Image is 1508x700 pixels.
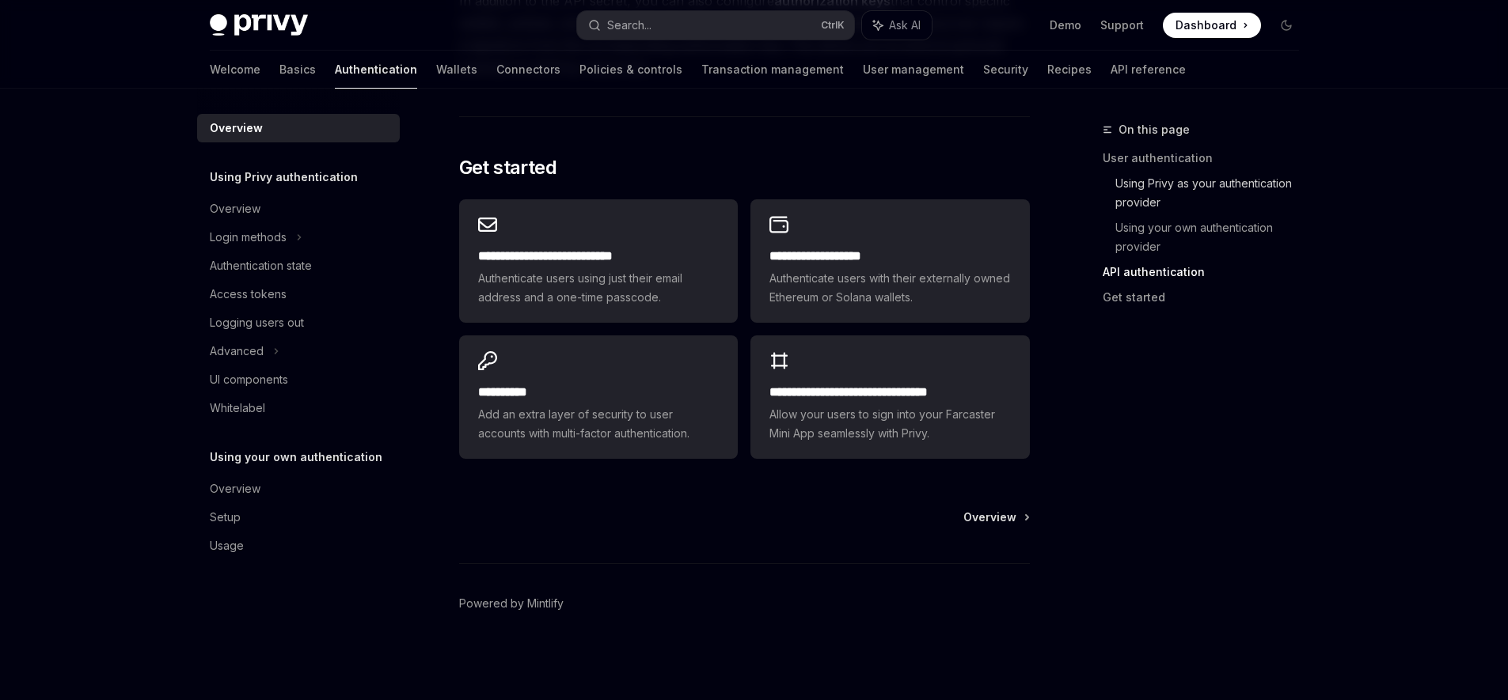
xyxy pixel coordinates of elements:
a: Policies & controls [579,51,682,89]
a: API authentication [1103,259,1312,285]
div: Overview [210,199,260,218]
div: Overview [210,479,260,498]
span: Authenticate users with their externally owned Ethereum or Solana wallets. [769,269,1010,307]
span: Get started [459,155,556,180]
a: Support [1100,17,1144,33]
a: Using Privy as your authentication provider [1115,171,1312,215]
a: Authentication state [197,252,400,280]
div: Usage [210,536,244,555]
a: Access tokens [197,280,400,308]
a: API reference [1111,51,1186,89]
a: User authentication [1103,146,1312,171]
a: Recipes [1047,51,1092,89]
a: Using your own authentication provider [1115,215,1312,259]
a: Overview [963,509,1028,525]
a: Transaction management [701,51,844,89]
a: Logging users out [197,308,400,337]
div: Search... [607,16,651,35]
span: Ctrl K [821,19,845,32]
div: Access tokens [210,285,287,304]
span: Ask AI [889,17,921,33]
a: Connectors [496,51,560,89]
div: UI components [210,370,288,389]
a: Wallets [436,51,477,89]
span: Authenticate users using just their email address and a one-time passcode. [478,269,719,307]
div: Whitelabel [210,399,265,418]
a: Overview [197,114,400,142]
a: UI components [197,365,400,394]
a: Dashboard [1163,13,1261,38]
a: Usage [197,532,400,560]
span: On this page [1119,120,1190,139]
a: **** *****Add an extra layer of security to user accounts with multi-factor authentication. [459,335,738,459]
a: Setup [197,503,400,532]
div: Overview [210,119,263,138]
span: Add an extra layer of security to user accounts with multi-factor authentication. [478,405,719,443]
a: Welcome [210,51,260,89]
button: Toggle dark mode [1274,13,1299,38]
button: Search...CtrlK [577,11,854,40]
h5: Using your own authentication [210,448,382,467]
a: Overview [197,195,400,223]
img: dark logo [210,14,308,36]
div: Setup [210,508,241,527]
div: Authentication state [210,256,312,275]
span: Allow your users to sign into your Farcaster Mini App seamlessly with Privy. [769,405,1010,443]
span: Overview [963,509,1016,525]
a: Powered by Mintlify [459,596,564,611]
a: Security [983,51,1028,89]
h5: Using Privy authentication [210,168,358,187]
a: **** **** **** ****Authenticate users with their externally owned Ethereum or Solana wallets. [750,199,1029,323]
div: Login methods [210,228,287,247]
a: User management [863,51,964,89]
div: Logging users out [210,313,304,332]
div: Advanced [210,342,264,361]
span: Dashboard [1176,17,1236,33]
a: Get started [1103,285,1312,310]
a: Whitelabel [197,394,400,422]
a: Demo [1050,17,1081,33]
button: Ask AI [862,11,932,40]
a: Overview [197,475,400,503]
a: Authentication [335,51,417,89]
a: Basics [279,51,316,89]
